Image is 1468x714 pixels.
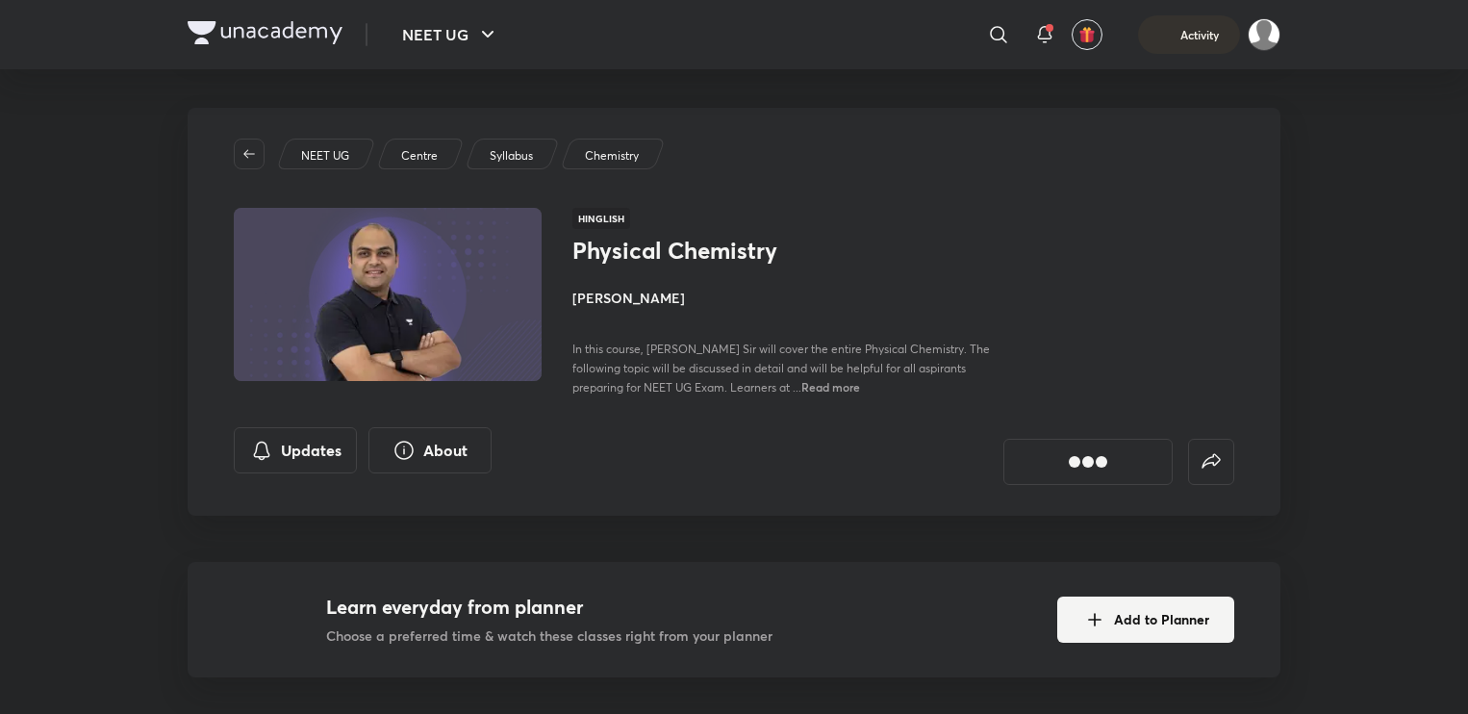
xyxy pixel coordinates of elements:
[188,21,342,49] a: Company Logo
[585,147,639,165] p: Chemistry
[368,427,492,473] button: About
[487,147,537,165] a: Syllabus
[234,427,357,473] button: Updates
[391,15,511,54] button: NEET UG
[401,147,438,165] p: Centre
[1188,439,1234,485] button: false
[572,237,887,265] h1: Physical Chemistry
[1157,23,1175,46] img: activity
[572,208,630,229] span: Hinglish
[188,21,342,44] img: Company Logo
[326,625,772,646] p: Choose a preferred time & watch these classes right from your planner
[490,147,533,165] p: Syllabus
[326,593,772,622] h4: Learn everyday from planner
[1003,439,1173,485] button: [object Object]
[398,147,442,165] a: Centre
[1248,18,1280,51] img: Aman raj
[1072,19,1102,50] button: avatar
[301,147,349,165] p: NEET UG
[582,147,643,165] a: Chemistry
[298,147,353,165] a: NEET UG
[231,206,544,383] img: Thumbnail
[1078,26,1096,43] img: avatar
[1057,597,1234,643] button: Add to Planner
[801,379,860,395] span: Read more
[572,288,1003,308] h4: [PERSON_NAME]
[572,342,990,395] span: In this course, [PERSON_NAME] Sir will cover the entire Physical Chemistry. The following topic w...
